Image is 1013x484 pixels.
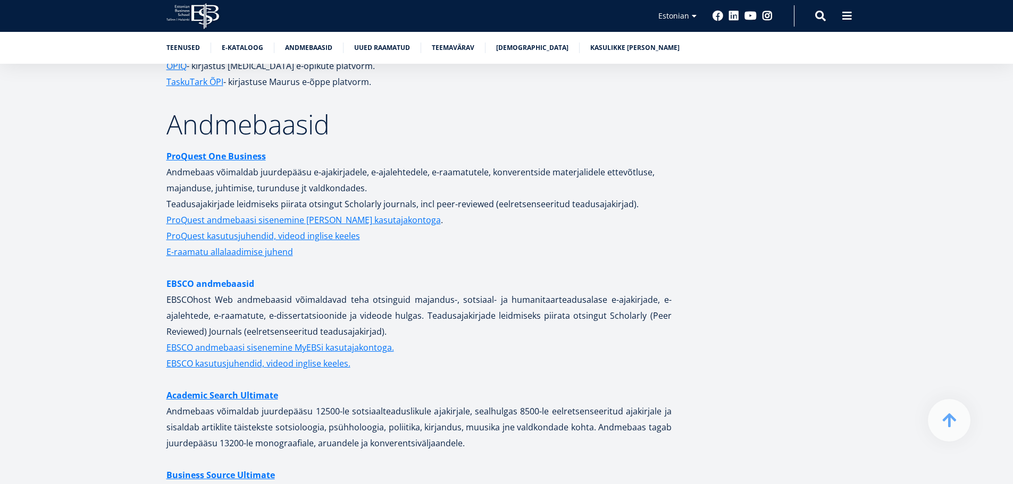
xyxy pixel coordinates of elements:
p: - kirjastus [MEDICAL_DATA] e-õpikute platvorm. [166,58,672,74]
a: Facebook [713,11,723,21]
a: ProQuest andmebaasi sisenemine [PERSON_NAME] kasutajakontoga [166,212,441,228]
a: [DEMOGRAPHIC_DATA] [496,43,568,53]
a: Business Source Ultimate [166,467,275,483]
a: Kasulikke [PERSON_NAME] [590,43,680,53]
a: EBSCO andmebaasi sisenemine MyEBSi kasutajakontoga. [166,339,394,355]
a: ProQuest One Business [166,148,266,164]
a: E-raamatu allalaadimise juhend [166,244,293,260]
p: - kirjastuse Maurus e-õppe platvorm. [166,74,672,90]
p: Andmebaas võimaldab juurdepääsu e-ajakirjadele, e-ajalehtedele, e-raamatutele, konverentside mate... [166,148,672,212]
a: EBSCO andmebaasid [166,276,254,292]
strong: ProQuest One Business [166,150,266,162]
a: EBSCO kasutusjuhendid, videod inglise keeles. [166,355,350,371]
p: EBSCOhost Web andmebaasid võimaldavad teha otsinguid majandus-, sotsiaal- ja humanitaarteadusalas... [166,276,672,371]
a: Youtube [744,11,757,21]
a: Academic Search Ultimate [166,387,278,403]
a: Instagram [762,11,773,21]
p: . [166,212,672,228]
h2: Andmebaasid [166,111,672,138]
a: ProQuest kasutusjuhendid, videod inglise keeles [166,228,360,244]
a: E-kataloog [222,43,263,53]
a: Linkedin [729,11,739,21]
a: Teemavärav [432,43,474,53]
a: Uued raamatud [354,43,410,53]
a: Andmebaasid [285,43,332,53]
a: TaskuTark ÕPI [166,74,223,90]
a: Teenused [166,43,200,53]
a: OPIQ [166,58,187,74]
p: Andmebaas võimaldab juurdepääsu 12500-le sotsiaalteaduslikule ajakirjale, sealhulgas 8500-le eelr... [166,387,672,451]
